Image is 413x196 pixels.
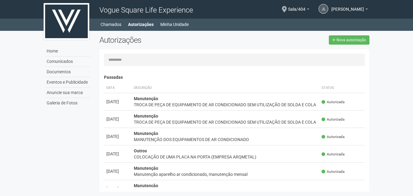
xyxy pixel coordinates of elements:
a: JL [319,4,328,14]
img: logo.jpg [44,3,89,40]
th: Data [104,83,131,93]
a: [PERSON_NAME] [331,8,368,13]
span: Autorizada [322,169,344,174]
strong: Manutenção [134,96,158,101]
a: Comunicados [45,56,90,67]
div: COLOCAÇÃO DE UMA PLACA NA PORTA (EMPRESA ARQMETAL) [134,154,317,160]
span: Autorizada [322,134,344,140]
span: Autorizada [322,152,344,157]
strong: Manutenção [134,183,158,188]
h4: Passadas [104,75,365,80]
div: TROCA DE PEÇA DE EQUIPAMENTO DE AR CONDICIONADO SEM UTILIZAÇÃO DE SOLDA E COLA [134,102,317,108]
div: [DATE] [106,99,129,105]
span: Autorizada [322,187,344,192]
a: Nova autorização [329,35,369,45]
div: [DATE] [106,168,129,174]
div: [DATE] [106,133,129,140]
div: Manutenção aparelho ar condicionado, manutenção mensal [134,171,317,177]
div: [DATE] [106,116,129,122]
div: MANUTENÇÃO DOS EQUIPAMENTOS DE AR CONDICIONADO [134,136,317,143]
span: Autorizada [322,117,344,122]
strong: Outros [134,148,147,153]
h2: Autorizações [99,35,230,45]
div: [DATE] [106,151,129,157]
span: Autorizada [322,100,344,105]
span: João Luis Magacho Lopes [331,1,364,12]
div: [DATE] [106,186,129,192]
a: Chamados [101,20,121,29]
strong: Manutenção [134,166,158,171]
a: Home [45,46,90,56]
a: Anuncie sua marca [45,88,90,98]
a: Minha Unidade [160,20,189,29]
span: Vogue Square Life Experience [99,6,193,14]
a: Autorizações [128,20,154,29]
a: Eventos e Publicidade [45,77,90,88]
th: Descrição [131,83,319,93]
strong: Manutenção [134,114,158,118]
span: Sala/404 [288,1,305,12]
a: Documentos [45,67,90,77]
div: TROCA DE PEÇA DE EQUIPAMENTO DE AR CONDICIONADO SEM UTILIZAÇÃO DE SOLDA E COLA [134,119,317,125]
strong: Manutenção [134,131,158,136]
a: Sala/404 [288,8,309,13]
a: Galeria de Fotos [45,98,90,108]
span: Nova autorização [336,38,366,42]
th: Status [319,83,365,93]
